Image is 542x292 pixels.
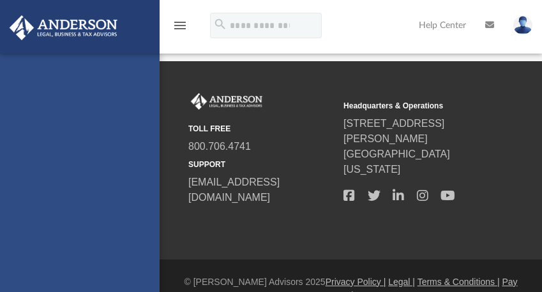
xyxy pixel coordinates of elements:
a: [EMAIL_ADDRESS][DOMAIN_NAME] [188,177,280,203]
small: TOLL FREE [188,123,335,135]
img: User Pic [513,16,532,34]
small: Headquarters & Operations [343,100,490,112]
a: menu [172,24,188,33]
i: search [213,17,227,31]
a: [GEOGRAPHIC_DATA][US_STATE] [343,149,450,175]
a: Privacy Policy | [326,277,386,287]
small: SUPPORT [188,159,335,170]
a: [STREET_ADDRESS][PERSON_NAME] [343,118,444,144]
a: Legal | [388,277,415,287]
i: menu [172,18,188,33]
a: 800.706.4741 [188,141,251,152]
img: Anderson Advisors Platinum Portal [6,15,121,40]
a: Terms & Conditions | [418,277,500,287]
img: Anderson Advisors Platinum Portal [188,93,265,110]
